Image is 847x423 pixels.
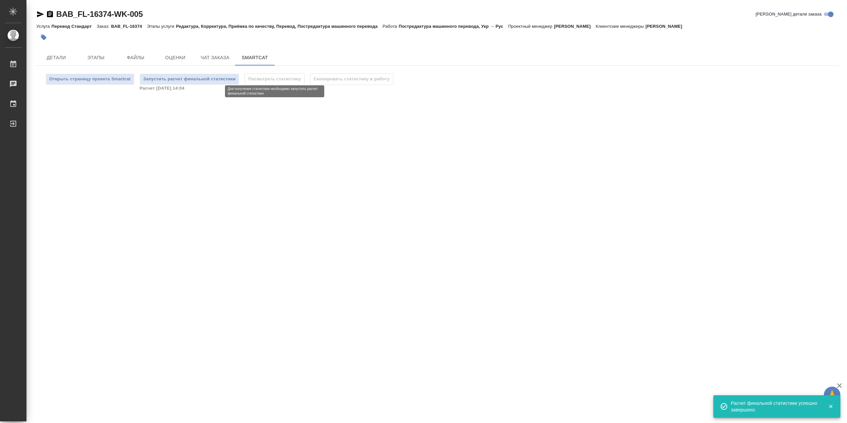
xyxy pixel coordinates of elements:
[147,24,176,29] p: Этапы услуги
[80,54,112,62] span: Этапы
[554,24,596,29] p: [PERSON_NAME]
[36,10,44,18] button: Скопировать ссылку для ЯМессенджера
[731,400,818,413] div: Расчет финальной статистики успешно завершено
[49,75,131,83] span: Открыть страницу проекта Smartcat
[120,54,152,62] span: Файлы
[97,24,111,29] p: Заказ:
[56,10,143,19] a: BAB_FL-16374-WK-005
[399,24,508,29] p: Постредактура машинного перевода, Укр → Рус
[140,73,239,85] button: Запустить расчет финальной статистики
[46,73,134,85] button: Открыть страницу проекта Smartcat
[239,54,271,62] span: SmartCat
[46,10,54,18] button: Скопировать ссылку
[596,24,646,29] p: Клиентские менеджеры
[40,54,72,62] span: Детали
[199,54,231,62] span: Чат заказа
[143,75,236,83] span: Запустить расчет финальной статистики
[36,24,51,29] p: Услуга
[176,24,382,29] p: Редактура, Корректура, Приёмка по качеству, Перевод, Постредактура машинного перевода
[508,24,554,29] p: Проектный менеджер
[826,388,838,402] span: 🙏
[646,24,687,29] p: [PERSON_NAME]
[51,24,97,29] p: Перевод Стандарт
[824,387,840,403] button: 🙏
[159,54,191,62] span: Оценки
[824,403,837,409] button: Закрыть
[382,24,399,29] p: Работа
[140,85,239,92] span: Расчет [DATE] 14:04
[756,11,822,18] span: [PERSON_NAME] детали заказа
[36,30,51,45] button: Добавить тэг
[111,24,147,29] p: BAB_FL-16374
